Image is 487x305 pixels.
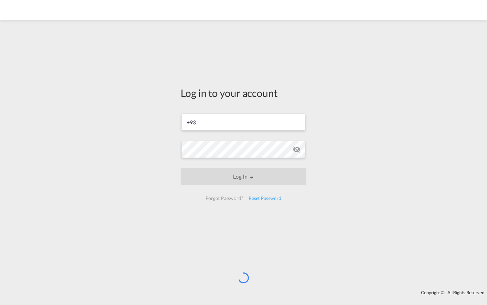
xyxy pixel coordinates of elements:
md-icon: icon-eye-off [293,145,301,154]
button: LOGIN [181,168,306,185]
input: Phone Number [181,114,305,130]
div: Reset Password [246,192,284,204]
div: Log in to your account [181,86,306,100]
div: Forgot Password? [203,192,246,204]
